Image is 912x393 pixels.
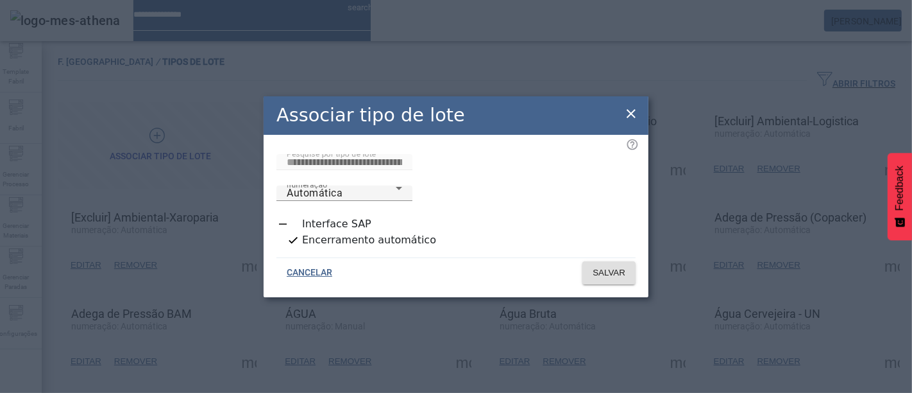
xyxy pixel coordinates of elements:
[300,216,371,232] label: Interface SAP
[287,266,332,279] span: CANCELAR
[287,155,402,170] input: Number
[276,101,465,129] h2: Associar tipo de lote
[888,153,912,240] button: Feedback - Mostrar pesquisa
[276,261,342,284] button: CANCELAR
[287,187,342,199] span: Automática
[593,266,625,279] span: SALVAR
[287,149,376,158] mat-label: Pesquise por tipo de lote
[894,166,906,211] span: Feedback
[300,232,436,248] label: Encerramento automático
[582,261,636,284] button: SALVAR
